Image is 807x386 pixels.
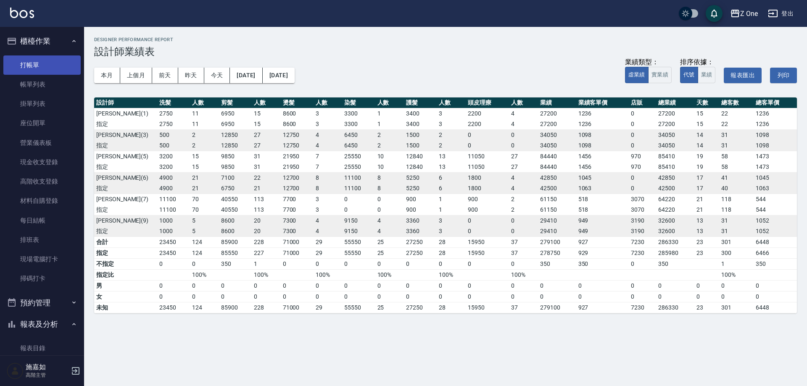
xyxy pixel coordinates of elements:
[3,55,81,75] a: 打帳單
[437,162,466,173] td: 13
[466,215,509,226] td: 0
[538,205,576,215] td: 61150
[754,108,797,119] td: 1236
[342,162,375,173] td: 25550
[719,183,753,194] td: 40
[219,129,252,140] td: 12850
[629,183,657,194] td: 0
[219,97,252,108] th: 剪髮
[3,75,81,94] a: 帳單列表
[3,113,81,133] a: 座位開單
[281,129,314,140] td: 12750
[3,292,81,314] button: 預約管理
[538,97,576,108] th: 業績
[281,108,314,119] td: 8600
[437,119,466,130] td: 3
[314,97,343,108] th: 人數
[190,119,219,130] td: 11
[576,108,629,119] td: 1236
[404,119,437,130] td: 3400
[314,140,343,151] td: 4
[94,97,797,313] table: a dense table
[466,183,509,194] td: 1800
[656,183,694,194] td: 42500
[404,226,437,237] td: 3360
[629,215,657,226] td: 3190
[94,215,157,226] td: [PERSON_NAME](9)
[694,151,719,162] td: 19
[466,119,509,130] td: 2200
[342,226,375,237] td: 9150
[281,205,314,215] td: 7700
[719,172,753,183] td: 41
[437,172,466,183] td: 6
[576,162,629,173] td: 1456
[466,226,509,237] td: 0
[190,183,219,194] td: 21
[538,108,576,119] td: 27200
[509,108,538,119] td: 4
[656,108,694,119] td: 27200
[509,215,538,226] td: 0
[190,205,219,215] td: 70
[629,108,657,119] td: 0
[404,205,437,215] td: 900
[694,215,719,226] td: 13
[538,140,576,151] td: 34050
[404,162,437,173] td: 12840
[724,68,762,83] button: 報表匯出
[437,108,466,119] td: 3
[252,194,281,205] td: 113
[680,58,716,67] div: 排序依據：
[219,194,252,205] td: 40550
[3,269,81,288] a: 掃碼打卡
[538,162,576,173] td: 84440
[576,119,629,130] td: 1236
[94,119,157,130] td: 指定
[281,226,314,237] td: 7300
[314,129,343,140] td: 4
[94,172,157,183] td: [PERSON_NAME](6)
[314,226,343,237] td: 4
[629,119,657,130] td: 0
[219,226,252,237] td: 8600
[252,172,281,183] td: 22
[466,97,509,108] th: 頭皮理療
[190,172,219,183] td: 21
[694,162,719,173] td: 19
[466,108,509,119] td: 2200
[94,68,120,83] button: 本月
[754,162,797,173] td: 1473
[190,215,219,226] td: 5
[576,140,629,151] td: 1098
[314,194,343,205] td: 3
[754,215,797,226] td: 1052
[204,68,230,83] button: 今天
[120,68,152,83] button: 上個月
[281,215,314,226] td: 7300
[342,183,375,194] td: 11100
[219,205,252,215] td: 40550
[94,194,157,205] td: [PERSON_NAME](7)
[3,211,81,230] a: 每日結帳
[509,172,538,183] td: 4
[157,215,190,226] td: 1000
[252,226,281,237] td: 20
[252,129,281,140] td: 27
[375,226,404,237] td: 4
[404,129,437,140] td: 1500
[219,140,252,151] td: 12850
[190,226,219,237] td: 5
[656,140,694,151] td: 34050
[252,97,281,108] th: 人數
[437,183,466,194] td: 6
[375,205,404,215] td: 0
[375,151,404,162] td: 10
[219,183,252,194] td: 6750
[629,151,657,162] td: 970
[375,97,404,108] th: 人數
[740,8,758,19] div: Z One
[576,215,629,226] td: 949
[437,151,466,162] td: 13
[178,68,204,83] button: 昨天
